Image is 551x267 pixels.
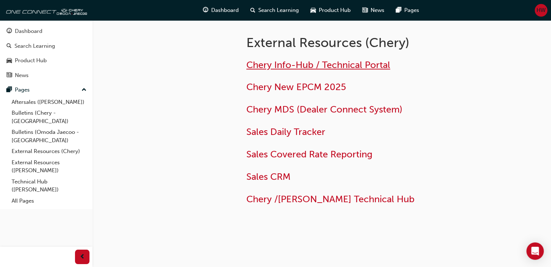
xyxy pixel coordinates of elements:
[7,72,12,79] span: news-icon
[4,3,87,17] img: oneconnect
[80,253,85,262] span: prev-icon
[7,43,12,50] span: search-icon
[15,71,29,80] div: News
[9,107,89,127] a: Bulletins (Chery - [GEOGRAPHIC_DATA])
[250,6,255,15] span: search-icon
[3,23,89,83] button: DashboardSearch LearningProduct HubNews
[245,3,305,18] a: search-iconSearch Learning
[7,87,12,93] span: pages-icon
[3,83,89,97] button: Pages
[9,146,89,157] a: External Resources (Chery)
[3,39,89,53] a: Search Learning
[258,6,299,14] span: Search Learning
[3,69,89,82] a: News
[9,157,89,176] a: External Resources ([PERSON_NAME])
[7,58,12,64] span: car-icon
[9,127,89,146] a: Bulletins (Omoda Jaecoo - [GEOGRAPHIC_DATA])
[211,6,239,14] span: Dashboard
[246,35,484,51] h1: External Resources (Chery)
[526,242,544,260] div: Open Intercom Messenger
[537,6,546,14] span: HW
[246,126,325,137] a: Sales Daily Tracker
[9,97,89,108] a: Aftersales ([PERSON_NAME])
[7,28,12,35] span: guage-icon
[390,3,425,18] a: pages-iconPages
[246,149,372,160] a: Sales Covered Rate Reporting
[9,176,89,195] a: Technical Hub ([PERSON_NAME])
[356,3,390,18] a: news-iconNews
[246,81,346,93] a: Chery New EPCM 2025
[82,85,87,95] span: up-icon
[246,59,390,71] a: Chery Info-Hub / Technical Portal
[535,4,547,17] button: HW
[3,25,89,38] a: Dashboard
[404,6,419,14] span: Pages
[246,104,402,115] a: Chery MDS (Dealer Connect System)
[15,27,42,35] div: Dashboard
[9,195,89,207] a: All Pages
[197,3,245,18] a: guage-iconDashboard
[203,6,208,15] span: guage-icon
[310,6,316,15] span: car-icon
[14,42,55,50] div: Search Learning
[246,194,414,205] a: Chery /[PERSON_NAME] Technical Hub
[362,6,368,15] span: news-icon
[15,86,30,94] div: Pages
[305,3,356,18] a: car-iconProduct Hub
[396,6,401,15] span: pages-icon
[3,54,89,67] a: Product Hub
[246,171,291,182] a: Sales CRM
[371,6,384,14] span: News
[15,56,47,65] div: Product Hub
[319,6,351,14] span: Product Hub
